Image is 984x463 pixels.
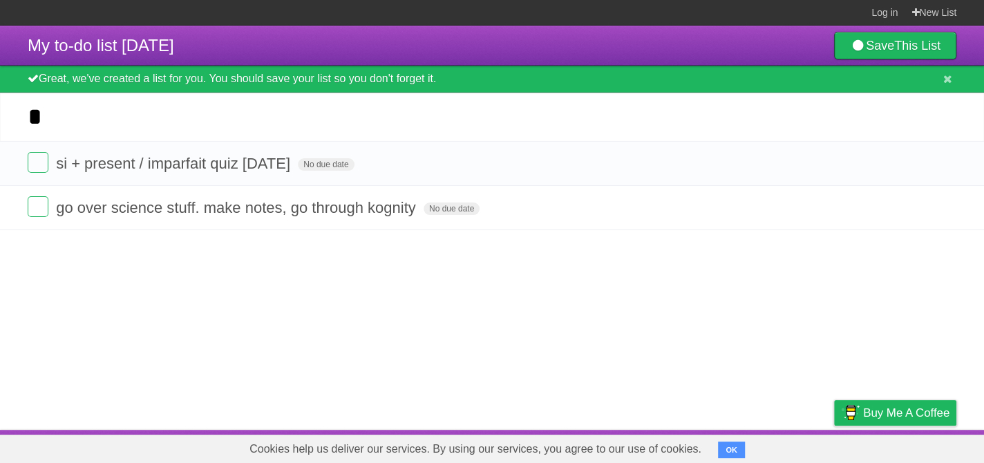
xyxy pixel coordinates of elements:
[696,433,752,460] a: Developers
[56,155,294,172] span: si + present / imparfait quiz [DATE]
[863,401,949,425] span: Buy me a coffee
[424,202,480,215] span: No due date
[298,158,354,171] span: No due date
[834,400,956,426] a: Buy me a coffee
[28,196,48,217] label: Done
[28,36,174,55] span: My to-do list [DATE]
[56,199,419,216] span: go over science stuff. make notes, go through kognity
[834,32,956,59] a: SaveThis List
[236,435,715,463] span: Cookies help us deliver our services. By using our services, you agree to our use of cookies.
[769,433,799,460] a: Terms
[28,152,48,173] label: Done
[869,433,956,460] a: Suggest a feature
[816,433,852,460] a: Privacy
[894,39,940,53] b: This List
[841,401,860,424] img: Buy me a coffee
[650,433,679,460] a: About
[718,442,745,458] button: OK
